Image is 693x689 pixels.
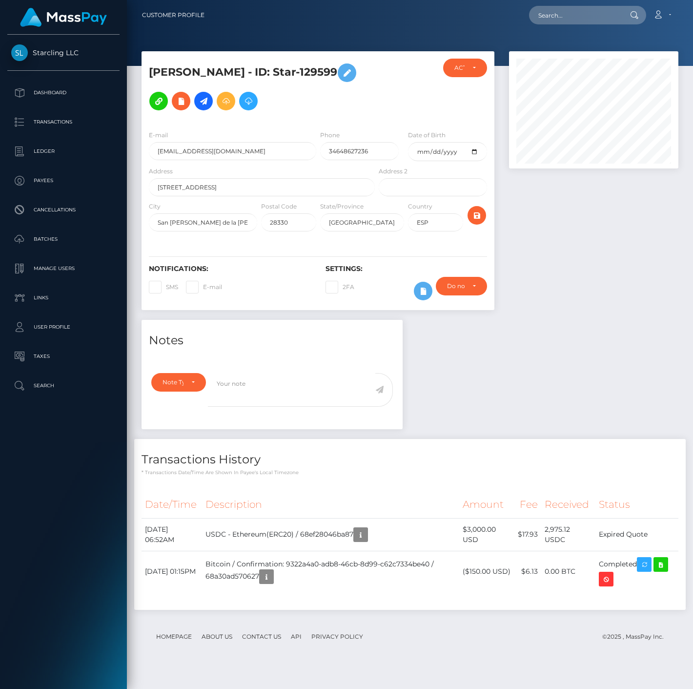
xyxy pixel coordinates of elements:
label: E-mail [186,281,222,293]
a: Ledger [7,139,120,164]
div: ACTIVE [454,64,465,72]
td: 2,975.12 USDC [541,518,595,551]
td: [DATE] 01:15PM [142,551,202,592]
a: Links [7,286,120,310]
td: Expired Quote [595,518,678,551]
td: 0.00 BTC [541,551,595,592]
img: MassPay Logo [20,8,107,27]
th: Description [202,491,459,518]
td: [DATE] 06:52AM [142,518,202,551]
div: Do not require [447,282,465,290]
p: Dashboard [11,85,116,100]
td: USDC - Ethereum(ERC20) / 68ef28046ba87 [202,518,459,551]
a: Contact Us [238,629,285,644]
p: Ledger [11,144,116,159]
a: About Us [198,629,236,644]
th: Fee [514,491,541,518]
a: Search [7,374,120,398]
button: Note Type [151,373,206,392]
p: User Profile [11,320,116,334]
a: Payees [7,168,120,193]
a: Customer Profile [142,5,204,25]
td: Bitcoin / Confirmation: 9322a4a0-adb8-46cb-8d99-c62c7334be40 / 68a30ad570627 [202,551,459,592]
label: E-mail [149,131,168,140]
button: ACTIVE [443,59,488,77]
label: City [149,202,161,211]
a: Privacy Policy [307,629,367,644]
th: Date/Time [142,491,202,518]
input: Search... [529,6,621,24]
div: © 2025 , MassPay Inc. [602,631,671,642]
a: Taxes [7,344,120,369]
h6: Settings: [326,265,488,273]
label: Phone [320,131,340,140]
td: $6.13 [514,551,541,592]
p: Search [11,378,116,393]
div: Note Type [163,378,183,386]
p: Manage Users [11,261,116,276]
label: Country [408,202,432,211]
label: 2FA [326,281,354,293]
p: Transactions [11,115,116,129]
a: User Profile [7,315,120,339]
h6: Notifications: [149,265,311,273]
h4: Transactions History [142,451,678,468]
td: ($150.00 USD) [459,551,515,592]
p: Links [11,291,116,305]
td: $3,000.00 USD [459,518,515,551]
h4: Notes [149,332,395,349]
a: Cancellations [7,198,120,222]
button: Do not require [436,277,488,295]
img: Starcling LLC [11,44,28,61]
th: Received [541,491,595,518]
th: Amount [459,491,515,518]
label: Date of Birth [408,131,446,140]
td: $17.93 [514,518,541,551]
label: Postal Code [261,202,297,211]
a: Manage Users [7,256,120,281]
label: Address 2 [379,167,408,176]
a: Initiate Payout [194,92,213,110]
p: Taxes [11,349,116,364]
a: Dashboard [7,81,120,105]
label: SMS [149,281,178,293]
p: * Transactions date/time are shown in payee's local timezone [142,469,678,476]
p: Cancellations [11,203,116,217]
a: Batches [7,227,120,251]
p: Batches [11,232,116,247]
label: State/Province [320,202,364,211]
th: Status [595,491,678,518]
a: API [287,629,306,644]
span: Starcling LLC [7,48,120,57]
td: Completed [595,551,678,592]
p: Payees [11,173,116,188]
h5: [PERSON_NAME] - ID: Star-129599 [149,59,369,115]
a: Transactions [7,110,120,134]
label: Address [149,167,173,176]
a: Homepage [152,629,196,644]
